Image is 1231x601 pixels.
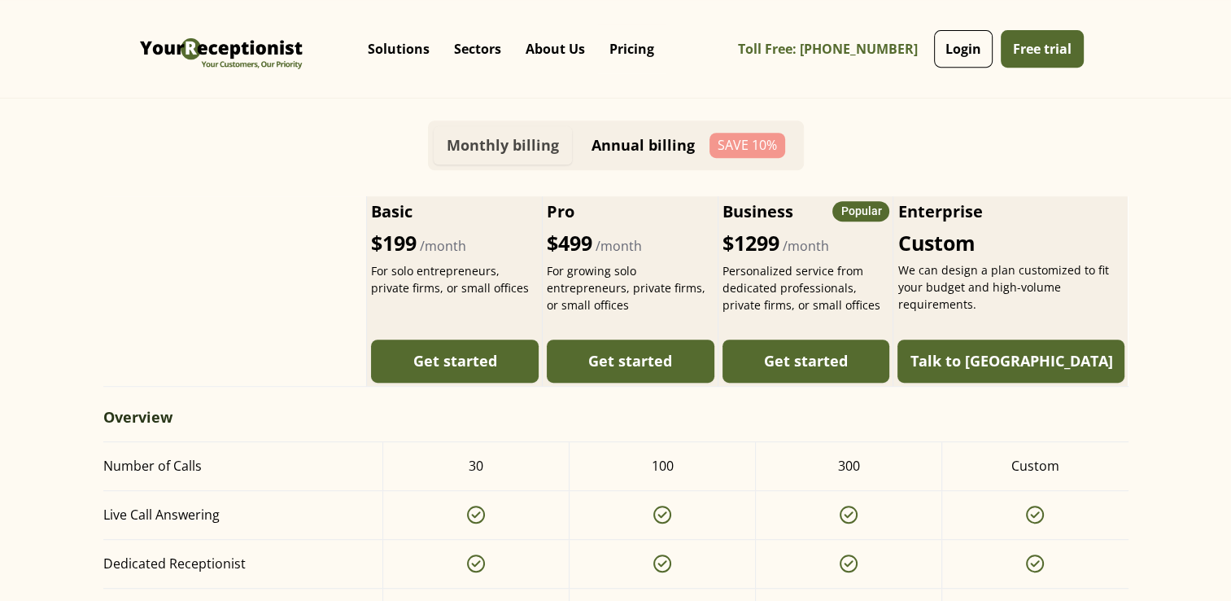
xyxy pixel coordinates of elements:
div: About Us [513,16,597,81]
span: /month [596,237,642,255]
div: Dedicated Receptionist [103,553,364,575]
div: Sectors [442,16,513,81]
a: Login [934,30,993,68]
p: About Us [526,41,585,57]
div: Get started [764,350,848,372]
h2: Business [722,200,793,224]
div: Get started [413,350,497,372]
span: /month [420,237,466,255]
a: Toll Free: [PHONE_NUMBER] [738,31,930,68]
img: Virtual Receptionist - Answering Service - Call and Live Chat Receptionist - Virtual Receptionist... [136,12,307,86]
a: Get started [722,340,890,383]
div: 100 [652,456,674,476]
div: For solo entrepreneurs, private firms, or small offices [371,262,539,296]
p: Sectors [454,41,501,57]
div: Save 10% [714,137,781,154]
div: Overview [103,406,1128,428]
a: Talk to [GEOGRAPHIC_DATA] [897,340,1124,383]
div: Personalized service from dedicated professionals, private firms, or small offices [722,262,890,314]
div: Number of Calls [103,455,364,477]
div: $1299 [722,230,890,256]
iframe: Chat Widget [960,425,1231,601]
div: Get started [588,350,672,372]
div: Popular [840,203,881,220]
h2: Basic [371,200,413,224]
h2: Enterprise [897,200,1124,224]
a: Get started [371,340,539,383]
div: 300 [838,456,860,476]
div: $499 [547,230,714,256]
div: Monthly billing [447,137,559,154]
div: Solutions [356,16,442,81]
div: $199 [371,230,539,256]
div: We can design a plan customized to fit your budget and high-volume requirements. [897,261,1124,313]
a: Pricing [597,24,666,73]
a: Get started [547,340,714,383]
div: 30 [469,456,483,476]
p: Solutions [368,41,430,57]
div: Custom [897,230,1124,255]
div: For growing solo entrepreneurs, private firms, or small offices [547,262,714,314]
a: Free trial [1001,30,1084,68]
div: Talk to [GEOGRAPHIC_DATA] [910,350,1112,372]
div: Live Call Answering [103,504,364,526]
div: Annual billing [591,137,695,154]
a: home [136,12,307,86]
span: /month [783,237,829,255]
h2: Pro [547,200,714,224]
